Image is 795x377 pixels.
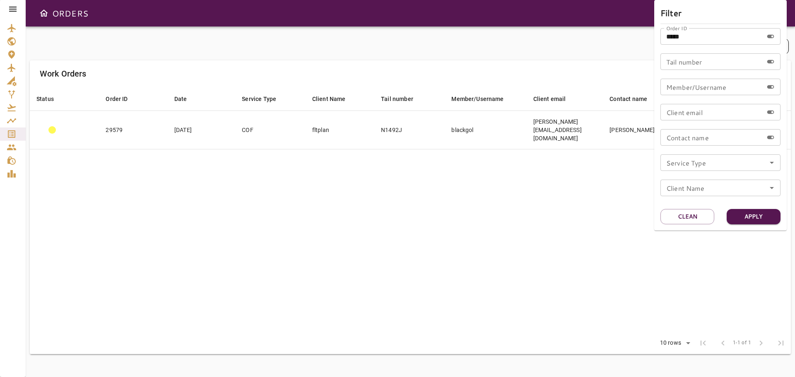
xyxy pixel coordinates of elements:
button: Open [766,157,778,168]
button: Clean [660,209,714,224]
button: Open [766,182,778,194]
button: Apply [727,209,781,224]
label: Order ID [666,24,687,31]
h6: Filter [660,6,781,19]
